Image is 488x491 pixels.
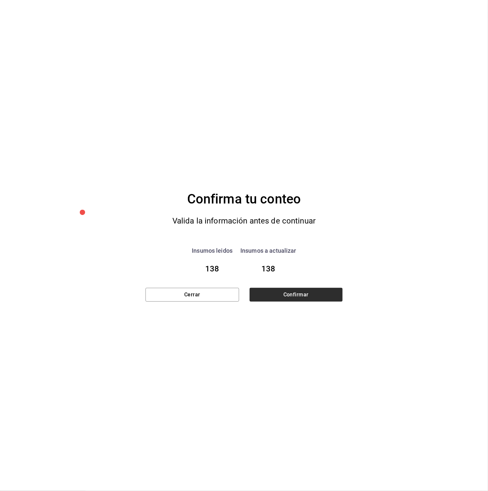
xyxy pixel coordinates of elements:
[250,288,343,302] button: Confirmar
[240,246,296,255] div: Insumos a actualizar
[192,246,233,255] div: Insumos leidos
[240,263,296,275] div: 138
[158,214,330,228] div: Valida la información antes de continuar
[145,288,239,302] button: Cerrar
[192,263,233,275] div: 138
[145,189,343,209] div: Confirma tu conteo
